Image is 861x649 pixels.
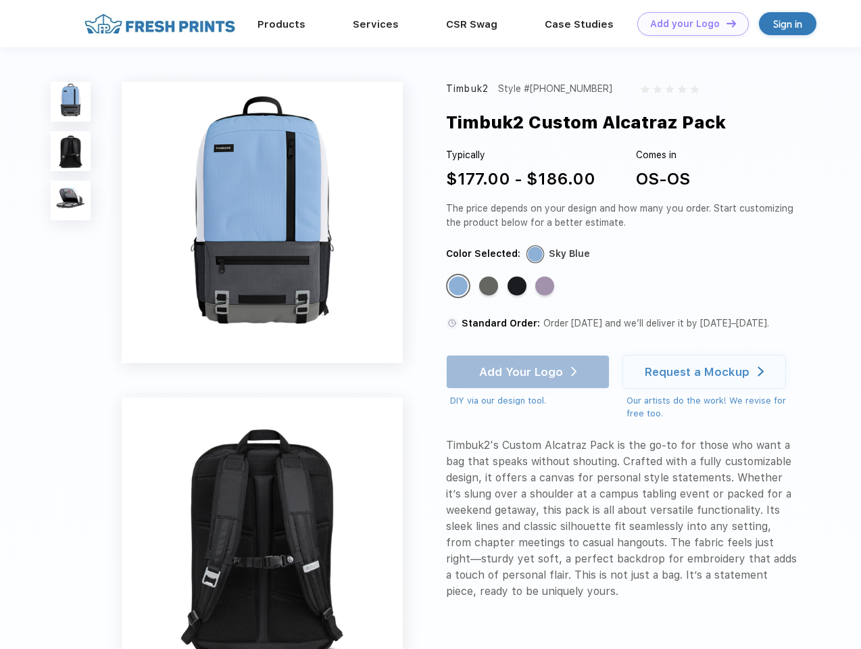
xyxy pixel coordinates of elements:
[678,85,686,93] img: gray_star.svg
[636,167,690,191] div: OS-OS
[654,85,662,93] img: gray_star.svg
[543,318,769,329] span: Order [DATE] and we’ll deliver it by [DATE]–[DATE].
[773,16,802,32] div: Sign in
[446,167,595,191] div: $177.00 - $186.00
[446,247,520,261] div: Color Selected:
[446,437,799,600] div: Timbuk2's Custom Alcatraz Pack is the go-to for those who want a bag that speaks without shouting...
[758,366,764,377] img: white arrow
[446,317,458,329] img: standard order
[641,85,649,93] img: gray_star.svg
[462,318,540,329] span: Standard Order:
[51,82,91,122] img: func=resize&h=100
[535,277,554,295] div: Lavender
[450,394,610,408] div: DIY via our design tool.
[549,247,590,261] div: Sky Blue
[479,277,498,295] div: Gunmetal
[446,148,595,162] div: Typically
[80,12,239,36] img: fo%20logo%202.webp
[498,82,612,96] div: Style #[PHONE_NUMBER]
[446,82,489,96] div: Timbuk2
[727,20,736,27] img: DT
[51,131,91,171] img: func=resize&h=100
[449,277,468,295] div: Sky Blue
[626,394,799,420] div: Our artists do the work! We revise for free too.
[759,12,816,35] a: Sign in
[645,365,749,379] div: Request a Mockup
[446,201,799,230] div: The price depends on your design and how many you order. Start customizing the product below for ...
[650,18,720,30] div: Add your Logo
[446,110,726,135] div: Timbuk2 Custom Alcatraz Pack
[51,181,91,220] img: func=resize&h=100
[257,18,305,30] a: Products
[508,277,526,295] div: Jet Black
[122,82,403,363] img: func=resize&h=640
[691,85,699,93] img: gray_star.svg
[666,85,674,93] img: gray_star.svg
[636,148,690,162] div: Comes in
